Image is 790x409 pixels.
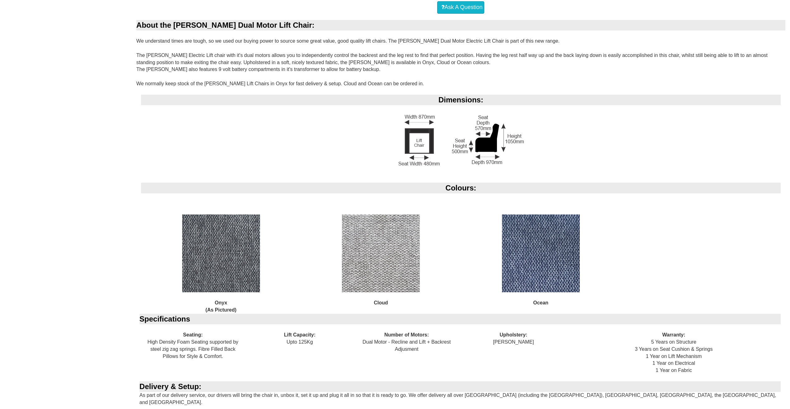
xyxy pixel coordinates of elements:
[384,332,429,337] b: Number of Motors:
[141,95,781,105] div: Dimensions:
[183,332,203,337] b: Seating:
[141,183,781,193] div: Colours:
[500,332,527,337] b: Upholstery:
[353,324,460,360] div: Dual Motor - Recline and Lift + Backrest Adjusment
[140,381,781,392] div: Delivery & Setup:
[342,214,420,292] img: Cloud
[662,332,685,337] b: Warranty:
[140,314,781,324] div: Specifications
[182,214,260,292] img: Onyx
[396,112,526,168] img: Lift Chair
[567,324,781,381] div: 5 Years on Structure 3 Years on Seat Cushion & Springs 1 Year on Lift Mechanism 1 Year on Electri...
[460,324,567,353] div: [PERSON_NAME]
[140,324,246,367] div: High Density Foam Seating supported by steel zig zag springs. Fibre Filled Back Pillows for Style...
[136,20,785,31] div: About the [PERSON_NAME] Dual Motor Lift Chair:
[284,332,315,337] b: Lift Capacity:
[246,324,353,353] div: Upto 125Kg
[437,1,484,14] a: Ask A Question
[206,300,237,313] b: Onyx (As Pictured)
[533,300,548,305] b: Ocean
[374,300,388,305] b: Cloud
[502,214,580,292] img: Ocean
